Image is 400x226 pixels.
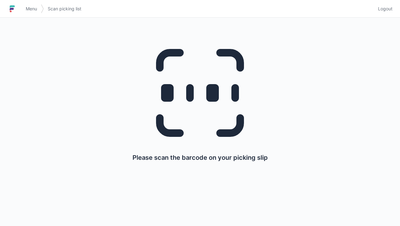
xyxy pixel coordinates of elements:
p: Please scan the barcode on your picking slip [132,153,268,162]
span: Logout [378,6,392,12]
img: svg> [41,1,44,16]
a: Menu [22,3,41,14]
a: Scan picking list [44,3,85,14]
a: Logout [374,3,392,14]
span: Menu [26,6,37,12]
img: logo-small.jpg [8,4,17,14]
span: Scan picking list [48,6,81,12]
